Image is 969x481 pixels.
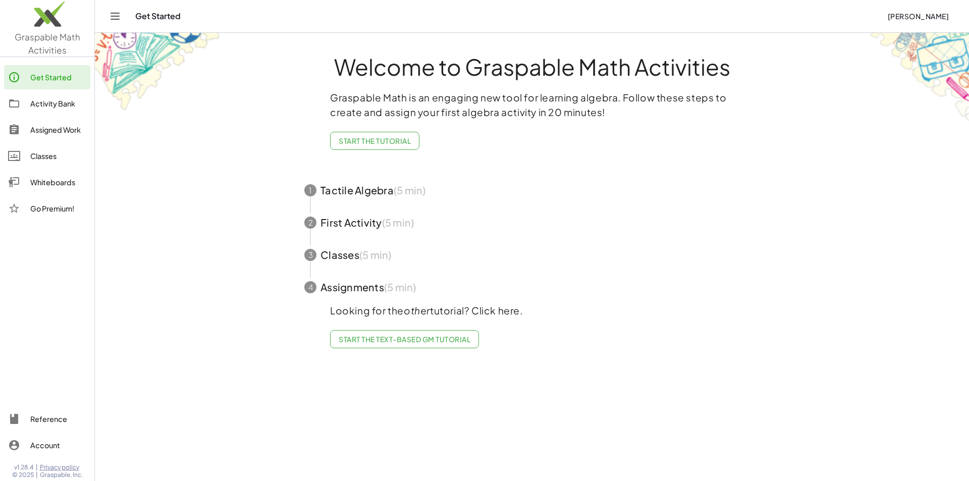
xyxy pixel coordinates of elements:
[4,91,90,116] a: Activity Bank
[330,303,734,318] p: Looking for the tutorial? Click here.
[30,439,86,451] div: Account
[12,471,34,479] span: © 2025
[4,65,90,89] a: Get Started
[330,330,479,348] a: Start the Text-based GM Tutorial
[30,124,86,136] div: Assigned Work
[887,12,949,21] span: [PERSON_NAME]
[15,31,80,56] span: Graspable Math Activities
[286,55,778,78] h1: Welcome to Graspable Math Activities
[40,471,83,479] span: Graspable, Inc.
[339,136,411,145] span: Start the Tutorial
[4,433,90,457] a: Account
[304,281,316,293] div: 4
[304,217,316,229] div: 2
[30,71,86,83] div: Get Started
[4,170,90,194] a: Whiteboards
[30,413,86,425] div: Reference
[95,32,221,112] img: get-started-bg-ul-Ceg4j33I.png
[14,463,34,471] span: v1.28.4
[30,97,86,110] div: Activity Bank
[107,8,123,24] button: Toggle navigation
[30,150,86,162] div: Classes
[4,407,90,431] a: Reference
[292,206,772,239] button: 2First Activity(5 min)
[404,304,430,316] em: other
[292,239,772,271] button: 3Classes(5 min)
[4,118,90,142] a: Assigned Work
[36,471,38,479] span: |
[30,176,86,188] div: Whiteboards
[36,463,38,471] span: |
[292,271,772,303] button: 4Assignments(5 min)
[304,249,316,261] div: 3
[879,7,957,25] button: [PERSON_NAME]
[330,90,734,120] p: Graspable Math is an engaging new tool for learning algebra. Follow these steps to create and ass...
[30,202,86,215] div: Go Premium!
[4,144,90,168] a: Classes
[292,174,772,206] button: 1Tactile Algebra(5 min)
[339,335,470,344] span: Start the Text-based GM Tutorial
[40,463,83,471] a: Privacy policy
[330,132,419,150] button: Start the Tutorial
[304,184,316,196] div: 1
